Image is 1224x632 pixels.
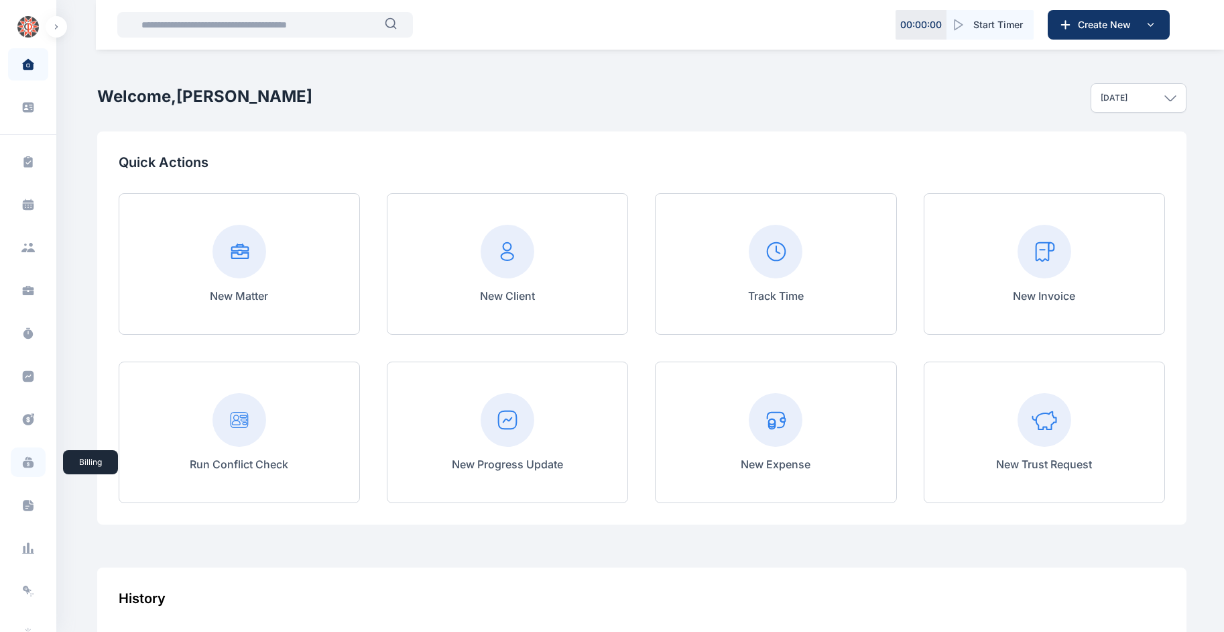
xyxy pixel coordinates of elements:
span: Start Timer [973,18,1023,32]
p: New Client [480,288,535,304]
p: Run Conflict Check [190,456,288,472]
p: 00 : 00 : 00 [900,18,942,32]
h2: Welcome, [PERSON_NAME] [97,86,312,107]
p: New Matter [210,288,268,304]
p: [DATE] [1101,93,1127,103]
div: History [119,589,1165,608]
p: New Expense [741,456,810,472]
span: Create New [1073,18,1142,32]
p: Quick Actions [119,153,1165,172]
p: Track Time [748,288,804,304]
p: New Progress Update [452,456,563,472]
p: New Invoice [1013,288,1075,304]
button: Start Timer [946,10,1034,40]
p: New Trust Request [996,456,1092,472]
button: Create New [1048,10,1170,40]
